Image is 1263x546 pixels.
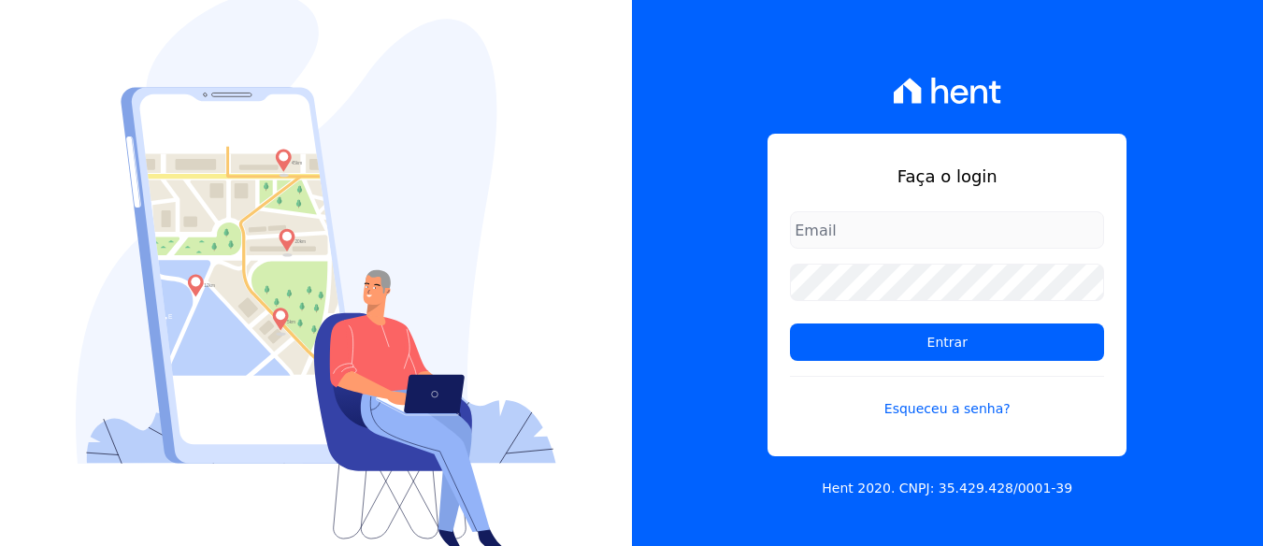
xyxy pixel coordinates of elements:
[790,211,1104,249] input: Email
[822,479,1072,498] p: Hent 2020. CNPJ: 35.429.428/0001-39
[790,376,1104,419] a: Esqueceu a senha?
[790,164,1104,189] h1: Faça o login
[790,323,1104,361] input: Entrar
